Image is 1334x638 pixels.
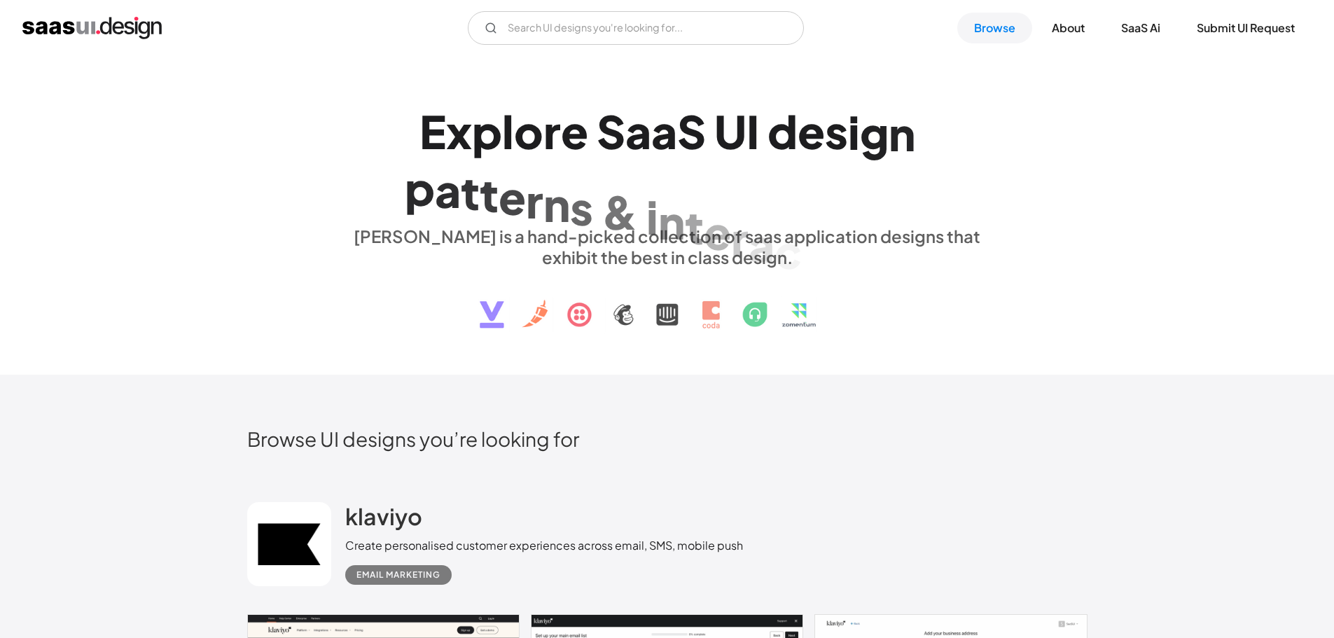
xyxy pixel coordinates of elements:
[1104,13,1177,43] a: SaaS Ai
[825,104,848,158] div: s
[860,105,889,159] div: g
[455,268,880,340] img: text, icon, saas logo
[345,537,743,554] div: Create personalised customer experiences across email, SMS, mobile push
[502,104,514,158] div: l
[658,195,685,249] div: n
[848,104,860,158] div: i
[646,190,658,244] div: i
[602,185,638,239] div: &
[22,17,162,39] a: home
[461,165,480,219] div: t
[472,104,502,158] div: p
[597,104,625,158] div: S
[625,104,651,158] div: a
[435,163,461,217] div: a
[468,11,804,45] input: Search UI designs you're looking for...
[714,104,746,158] div: U
[543,177,570,231] div: n
[514,104,543,158] div: o
[543,104,561,158] div: r
[749,218,774,272] div: a
[704,206,731,260] div: e
[499,170,526,224] div: e
[419,104,446,158] div: E
[446,104,472,158] div: x
[345,502,422,537] a: klaviyo
[1180,13,1312,43] a: Submit UI Request
[889,106,915,160] div: n
[685,200,704,254] div: t
[767,104,798,158] div: d
[345,502,422,530] h2: klaviyo
[356,567,440,583] div: Email Marketing
[798,104,825,158] div: e
[774,225,802,279] div: c
[746,104,759,158] div: I
[561,104,588,158] div: e
[677,104,706,158] div: S
[480,167,499,221] div: t
[731,211,749,265] div: r
[247,427,1088,451] h2: Browse UI designs you’re looking for
[526,174,543,228] div: r
[957,13,1032,43] a: Browse
[345,104,989,212] h1: Explore SaaS UI design patterns & interactions.
[570,181,593,235] div: s
[345,226,989,268] div: [PERSON_NAME] is a hand-picked collection of saas application designs that exhibit the best in cl...
[651,104,677,158] div: a
[1035,13,1102,43] a: About
[405,161,435,215] div: p
[468,11,804,45] form: Email Form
